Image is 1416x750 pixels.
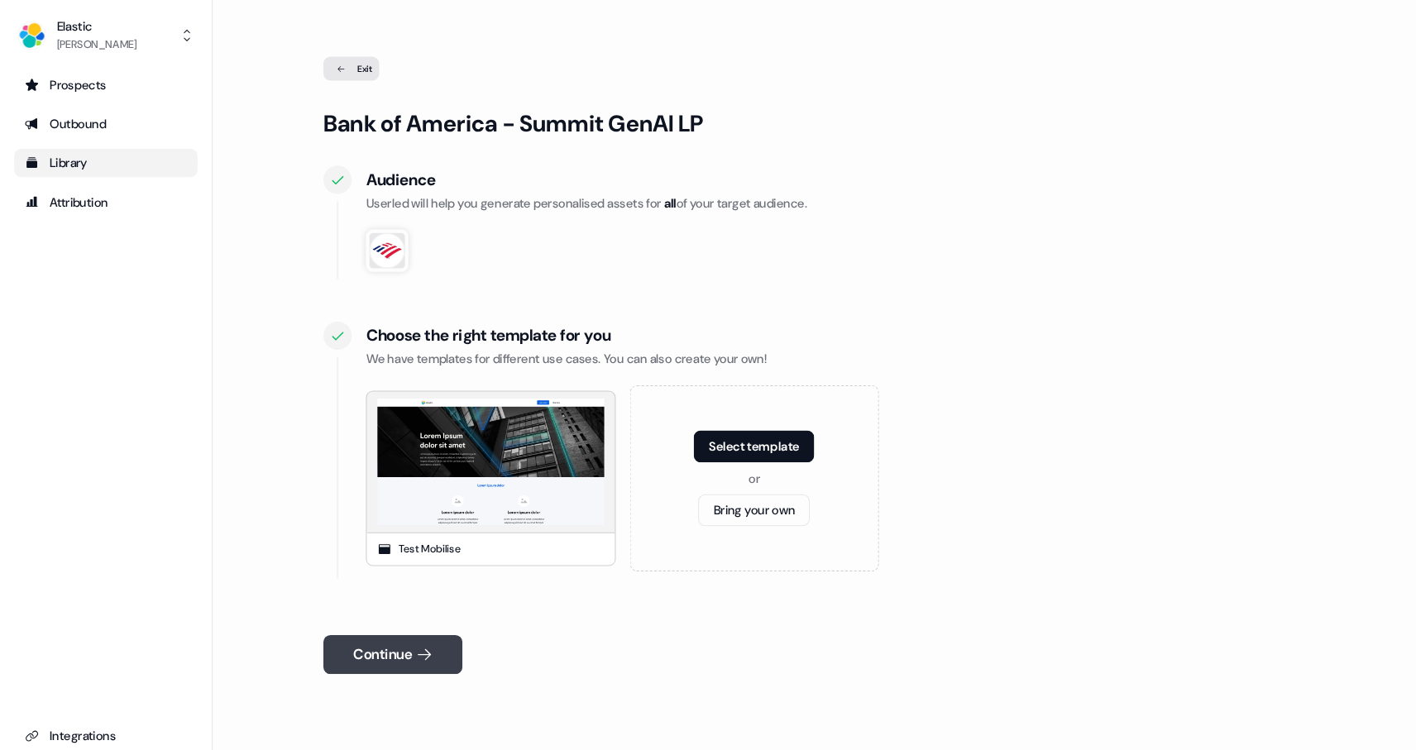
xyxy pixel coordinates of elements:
[302,53,1312,75] a: Exit
[342,362,573,501] img: asset preview
[372,504,430,521] div: Test Mobilise
[53,33,127,50] div: [PERSON_NAME]
[652,461,756,491] button: Bring your own
[23,679,175,695] div: Integrations
[13,66,184,93] a: Go to prospects
[23,71,175,88] div: Prospects
[302,102,1312,128] div: Bank of America - Summit GenAI LP
[13,13,184,53] button: Elastic[PERSON_NAME]
[13,103,184,129] a: Go to outbound experience
[342,327,1312,343] div: We have templates for different use cases. You can also create your own!
[23,144,175,160] div: Library
[342,303,1312,323] div: Choose the right template for you
[619,182,631,197] b: all
[302,53,354,75] div: Exit
[648,402,760,432] button: Select template
[53,17,127,33] div: Elastic
[302,593,432,629] button: Continue
[13,710,184,737] a: Go to integrations
[13,674,184,700] a: Go to integrations
[699,438,710,455] div: or
[23,715,175,732] div: Settings
[13,139,184,165] a: Go to templates
[342,158,1312,178] div: Audience
[342,181,1312,198] div: Userled will help you generate personalised assets for of your target audience.
[13,175,184,202] a: Go to attribution
[23,180,175,197] div: Attribution
[23,107,175,124] div: Outbound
